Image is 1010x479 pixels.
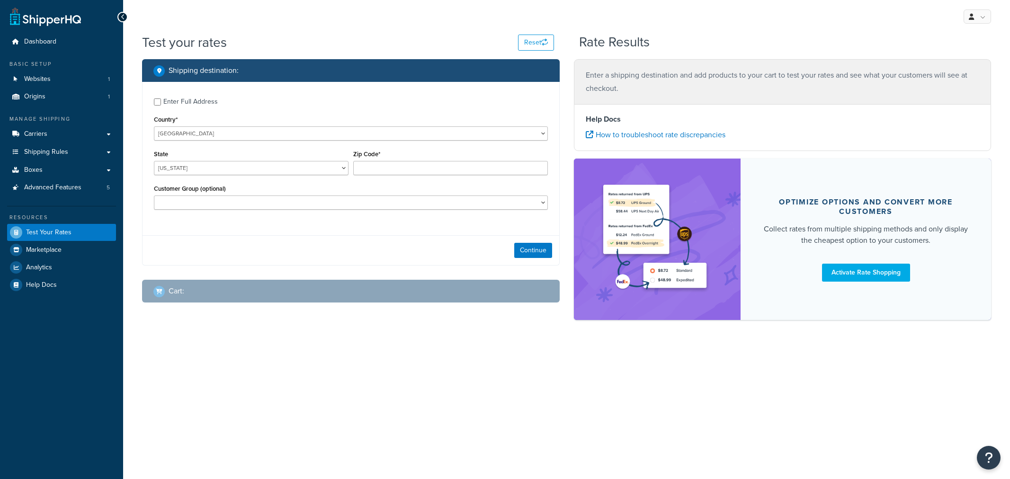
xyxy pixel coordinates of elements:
a: How to troubleshoot rate discrepancies [586,129,725,140]
h2: Rate Results [579,35,650,50]
div: Optimize options and convert more customers [763,197,968,216]
a: Boxes [7,161,116,179]
span: Shipping Rules [24,148,68,156]
a: Test Your Rates [7,224,116,241]
a: Analytics [7,259,116,276]
h4: Help Docs [586,114,980,125]
div: Basic Setup [7,60,116,68]
div: Enter Full Address [163,95,218,108]
label: Customer Group (optional) [154,185,226,192]
a: Advanced Features5 [7,179,116,196]
label: Zip Code* [353,151,380,158]
span: Analytics [26,264,52,272]
li: Websites [7,71,116,88]
div: Collect rates from multiple shipping methods and only display the cheapest option to your customers. [763,223,968,246]
a: Activate Rate Shopping [822,264,910,282]
button: Continue [514,243,552,258]
img: feature-image-rateshop-7084cbbcb2e67ef1d54c2e976f0e592697130d5817b016cf7cc7e13314366067.png [598,173,716,306]
a: Shipping Rules [7,143,116,161]
a: Marketplace [7,241,116,258]
span: 1 [108,93,110,101]
label: State [154,151,168,158]
span: Marketplace [26,246,62,254]
span: Carriers [24,130,47,138]
div: Manage Shipping [7,115,116,123]
span: Dashboard [24,38,56,46]
span: Advanced Features [24,184,81,192]
div: Resources [7,213,116,222]
span: Boxes [24,166,43,174]
label: Country* [154,116,178,123]
span: 1 [108,75,110,83]
h1: Test your rates [142,33,227,52]
a: Origins1 [7,88,116,106]
span: Websites [24,75,51,83]
h2: Shipping destination : [169,66,239,75]
a: Help Docs [7,276,116,293]
span: Help Docs [26,281,57,289]
p: Enter a shipping destination and add products to your cart to test your rates and see what your c... [586,69,980,95]
span: 5 [107,184,110,192]
a: Dashboard [7,33,116,51]
li: Advanced Features [7,179,116,196]
a: Websites1 [7,71,116,88]
li: Origins [7,88,116,106]
a: Carriers [7,125,116,143]
button: Open Resource Center [977,446,1001,470]
button: Reset [518,35,554,51]
span: Origins [24,93,45,101]
span: Test Your Rates [26,229,72,237]
input: Enter Full Address [154,98,161,106]
h2: Cart : [169,287,184,295]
